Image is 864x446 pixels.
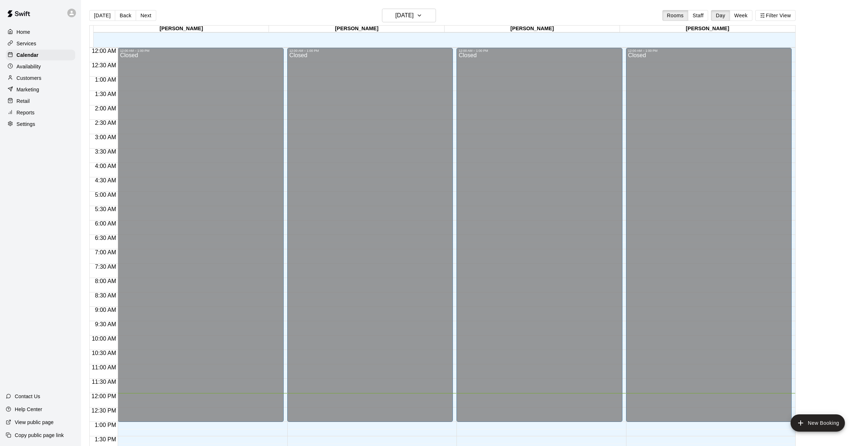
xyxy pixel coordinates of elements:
[626,48,792,422] div: 12:00 AM – 1:00 PM: Closed
[93,235,118,241] span: 6:30 AM
[93,220,118,227] span: 6:00 AM
[93,278,118,284] span: 8:00 AM
[289,53,451,424] div: Closed
[120,49,281,53] div: 12:00 AM – 1:00 PM
[6,107,75,118] a: Reports
[93,264,118,270] span: 7:30 AM
[93,307,118,313] span: 9:00 AM
[89,10,115,21] button: [DATE]
[15,419,54,426] p: View public page
[287,48,453,422] div: 12:00 AM – 1:00 PM: Closed
[755,10,796,21] button: Filter View
[17,120,35,128] p: Settings
[93,105,118,111] span: 2:00 AM
[6,61,75,72] a: Availability
[6,73,75,83] a: Customers
[93,91,118,97] span: 1:30 AM
[93,77,118,83] span: 1:00 AM
[17,97,30,105] p: Retail
[6,50,75,60] a: Calendar
[93,192,118,198] span: 5:00 AM
[93,206,118,212] span: 5:30 AM
[6,119,75,129] a: Settings
[93,249,118,255] span: 7:00 AM
[93,321,118,327] span: 9:30 AM
[17,51,39,59] p: Calendar
[93,149,118,155] span: 3:30 AM
[459,49,620,53] div: 12:00 AM – 1:00 PM
[90,62,118,68] span: 12:30 AM
[15,393,40,400] p: Contact Us
[94,26,269,32] div: [PERSON_NAME]
[628,49,789,53] div: 12:00 AM – 1:00 PM
[93,134,118,140] span: 3:00 AM
[118,48,283,422] div: 12:00 AM – 1:00 PM: Closed
[6,84,75,95] a: Marketing
[17,28,30,36] p: Home
[93,163,118,169] span: 4:00 AM
[93,422,118,428] span: 1:00 PM
[289,49,451,53] div: 12:00 AM – 1:00 PM
[115,10,136,21] button: Back
[17,86,39,93] p: Marketing
[662,10,688,21] button: Rooms
[90,364,118,370] span: 11:00 AM
[90,379,118,385] span: 11:30 AM
[791,414,845,432] button: add
[620,26,795,32] div: [PERSON_NAME]
[120,53,281,424] div: Closed
[6,96,75,106] a: Retail
[382,9,436,22] button: [DATE]
[93,292,118,299] span: 8:30 AM
[17,74,41,82] p: Customers
[90,336,118,342] span: 10:00 AM
[136,10,156,21] button: Next
[17,109,35,116] p: Reports
[93,120,118,126] span: 2:30 AM
[15,406,42,413] p: Help Center
[395,10,414,21] h6: [DATE]
[93,177,118,183] span: 4:30 AM
[90,350,118,356] span: 10:30 AM
[17,40,36,47] p: Services
[90,48,118,54] span: 12:00 AM
[6,27,75,37] a: Home
[711,10,730,21] button: Day
[90,408,118,414] span: 12:30 PM
[17,63,41,70] p: Availability
[269,26,444,32] div: [PERSON_NAME]
[445,26,620,32] div: [PERSON_NAME]
[730,10,752,21] button: Week
[93,436,118,442] span: 1:30 PM
[628,53,789,424] div: Closed
[6,38,75,49] a: Services
[456,48,622,422] div: 12:00 AM – 1:00 PM: Closed
[459,53,620,424] div: Closed
[15,432,64,439] p: Copy public page link
[688,10,708,21] button: Staff
[90,393,118,399] span: 12:00 PM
